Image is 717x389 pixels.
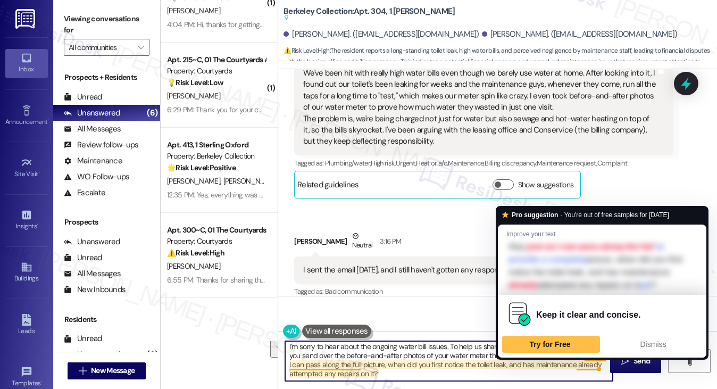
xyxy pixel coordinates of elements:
[633,355,650,367] span: Send
[64,11,149,39] label: Viewing conversations for
[41,378,43,385] span: •
[144,346,160,363] div: (6)
[167,248,224,258] strong: ⚠️ Risk Level: High
[53,314,160,325] div: Residents
[79,367,87,375] i: 
[91,365,135,376] span: New Message
[64,268,121,279] div: All Messages
[68,362,146,379] button: New Message
[167,139,265,151] div: Apt. 413, 1 Sterling Oxford
[15,9,37,29] img: ResiDesk Logo
[686,357,694,366] i: 
[47,117,49,124] span: •
[167,151,265,162] div: Property: Berkeley Collection
[482,29,678,40] div: [PERSON_NAME]. ([EMAIL_ADDRESS][DOMAIN_NAME])
[167,54,265,65] div: Apt. 215~C, 01 The Courtyards Apartments
[64,252,102,263] div: Unread
[416,159,447,168] span: Heat or a/c ,
[5,49,48,78] a: Inbox
[597,159,627,168] span: Complaint
[144,105,160,121] div: (6)
[621,357,629,366] i: 
[167,6,220,15] span: [PERSON_NAME]
[64,155,122,167] div: Maintenance
[396,159,416,168] span: Urgent ,
[303,68,656,147] div: We've been hit with really high water bills even though we barely use water at home. After lookin...
[64,333,102,344] div: Unread
[371,159,396,168] span: High risk ,
[64,349,120,360] div: Unanswered
[64,284,126,295] div: New Inbounds
[167,225,265,236] div: Apt. 300~C, 01 The Courtyards Apartments
[64,107,120,119] div: Unanswered
[537,159,597,168] span: Maintenance request ,
[37,221,38,228] span: •
[284,46,329,55] strong: ⚠️ Risk Level: High
[64,171,129,183] div: WO Follow-ups
[284,29,479,40] div: [PERSON_NAME]. ([EMAIL_ADDRESS][DOMAIN_NAME])
[167,105,595,114] div: 6:29 PM: Thank you for your contact. I suggest providing the paper or plastic cups back to the fi...
[294,155,673,171] div: Tagged as:
[294,284,528,299] div: Tagged as:
[167,190,364,200] div: 12:35 PM: Yes, everything was completed, thank you very much:)
[167,236,265,247] div: Property: Courtyards
[64,92,102,103] div: Unread
[518,179,574,191] label: Show suggestions
[485,159,537,168] span: Billing discrepancy ,
[325,287,382,296] span: Bad communication
[64,123,121,135] div: All Messages
[284,45,717,79] span: : The resident reports a long-standing toilet leak, high water bills, and perceived negligence by...
[350,230,374,253] div: Neutral
[223,176,277,186] span: [PERSON_NAME]
[325,159,371,168] span: Plumbing/water ,
[167,91,220,101] span: [PERSON_NAME]
[610,349,662,373] button: Send
[64,139,138,151] div: Review follow-ups
[448,159,485,168] span: Maintenance ,
[64,187,105,198] div: Escalate
[5,206,48,235] a: Insights •
[5,154,48,183] a: Site Visit •
[294,230,528,256] div: [PERSON_NAME]
[167,163,236,172] strong: 🌟 Risk Level: Positive
[167,65,265,77] div: Property: Courtyards
[53,217,160,228] div: Prospects
[285,341,613,381] textarea: To enrich screen reader interactions, please activate Accessibility in Grammarly extension settings
[5,311,48,340] a: Leads
[138,43,144,52] i: 
[38,169,40,176] span: •
[167,261,220,271] span: [PERSON_NAME]
[377,236,401,247] div: 3:16 PM
[167,78,223,87] strong: 💡 Risk Level: Low
[297,179,359,195] div: Related guidelines
[5,258,48,287] a: Buildings
[53,72,160,83] div: Prospects + Residents
[167,176,223,186] span: [PERSON_NAME]
[284,6,455,23] b: Berkeley Collection: Apt. 304, 1 [PERSON_NAME]
[303,264,511,276] div: I sent the email [DATE], and I still haven't gotten any responses
[64,236,120,247] div: Unanswered
[69,39,132,56] input: All communities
